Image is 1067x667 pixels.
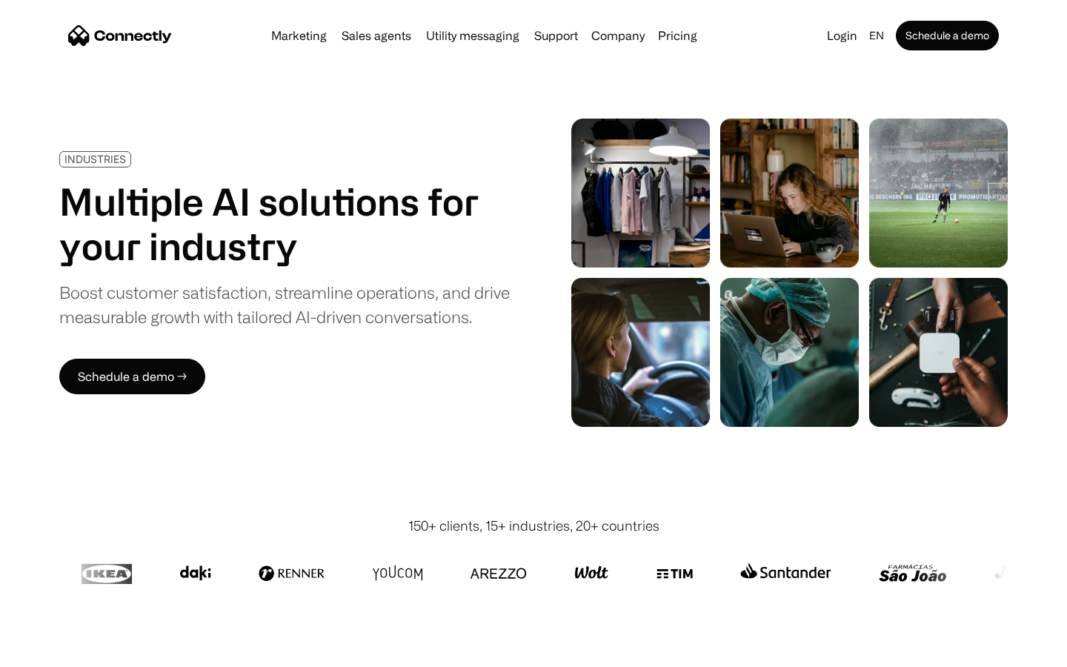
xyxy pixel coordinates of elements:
a: Pricing [652,30,703,42]
div: Boost customer satisfaction, streamline operations, and drive measurable growth with tailored AI-... [59,280,510,329]
div: 150+ clients, 15+ industries, 20+ countries [408,516,659,536]
ul: Language list [30,641,89,662]
div: Company [591,25,645,46]
a: Utility messaging [420,30,525,42]
div: Company [587,25,649,46]
div: en [869,25,884,46]
a: Login [821,25,863,46]
div: INDUSTRIES [64,153,126,165]
aside: Language selected: English [15,640,89,662]
a: Support [528,30,584,42]
a: home [68,24,172,47]
a: Schedule a demo → [59,359,205,394]
a: Schedule a demo [896,21,999,50]
h1: Multiple AI solutions for your industry [59,179,510,268]
a: Sales agents [336,30,417,42]
div: en [863,25,893,46]
a: Marketing [265,30,333,42]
